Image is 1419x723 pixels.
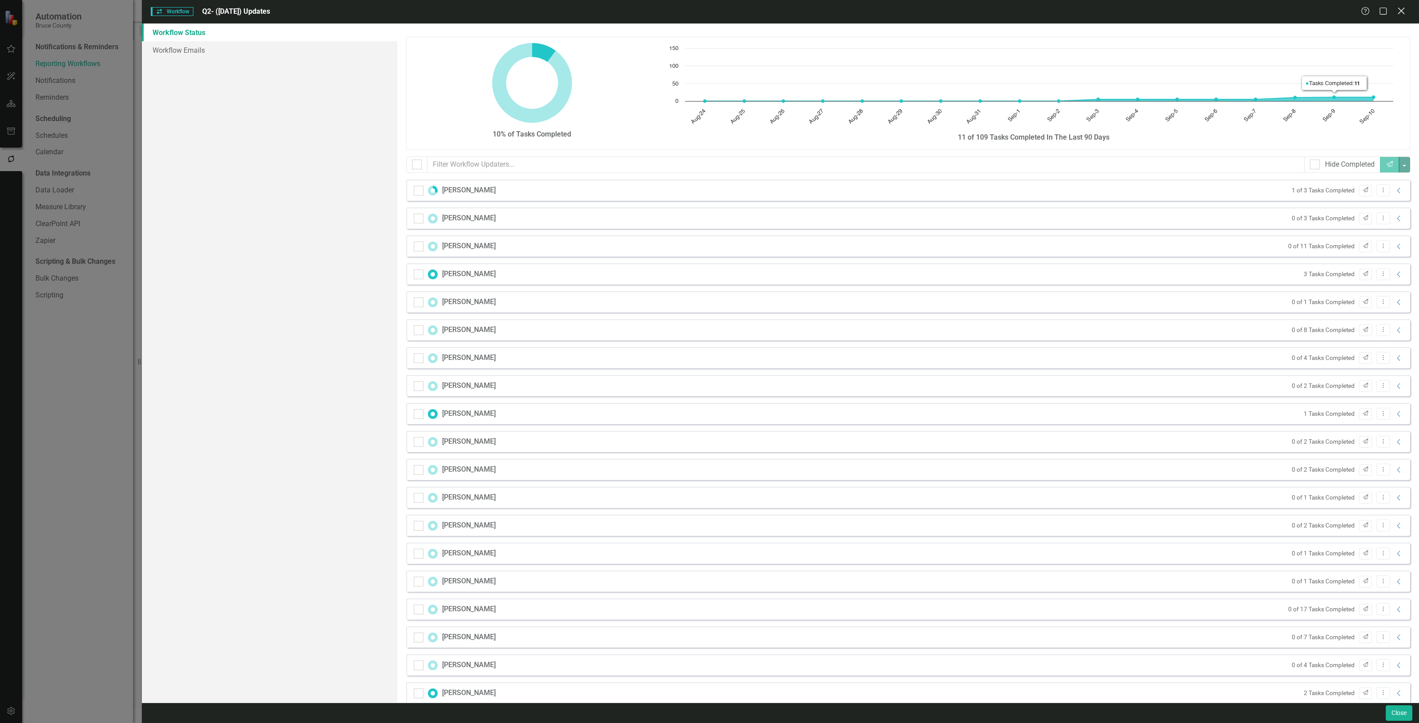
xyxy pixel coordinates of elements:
[978,99,982,103] path: Aug-31, 0. Tasks Completed.
[860,99,864,103] path: Aug-28, 0. Tasks Completed.
[442,604,496,614] div: [PERSON_NAME]
[1292,493,1355,502] small: 0 of 1 Tasks Completed
[742,99,746,103] path: Aug-25, 0. Tasks Completed.
[1292,298,1355,306] small: 0 of 1 Tasks Completed
[1288,605,1355,614] small: 0 of 17 Tasks Completed
[1136,98,1139,101] path: Sep-4, 5. Tasks Completed.
[1386,705,1412,721] button: Close
[1243,108,1258,123] text: Sep-7
[442,353,496,363] div: [PERSON_NAME]
[781,99,785,103] path: Aug-26, 0. Tasks Completed.
[1164,108,1179,123] text: Sep-5
[1288,242,1355,250] small: 0 of 11 Tasks Completed
[703,99,706,103] path: Aug-24, 0. Tasks Completed.
[1125,108,1140,123] text: Sep-4
[442,409,496,419] div: [PERSON_NAME]
[1018,99,1021,103] path: Sep-1, 0. Tasks Completed.
[1292,326,1355,334] small: 0 of 8 Tasks Completed
[1007,108,1021,123] text: Sep-1
[899,99,903,103] path: Aug-29, 0. Tasks Completed.
[1175,98,1179,101] path: Sep-5, 5. Tasks Completed.
[1332,95,1336,99] path: Sep-9, 11. Tasks Completed.
[768,108,785,125] text: Aug-26
[442,632,496,642] div: [PERSON_NAME]
[442,269,496,279] div: [PERSON_NAME]
[672,81,678,87] text: 50
[1254,98,1257,101] path: Sep-7, 5. Tasks Completed.
[1304,689,1355,697] small: 2 Tasks Completed
[427,156,1305,173] input: Filter Workflow Updaters...
[669,63,678,69] text: 100
[847,108,864,125] text: Aug-28
[1304,270,1355,278] small: 3 Tasks Completed
[939,99,942,103] path: Aug-30, 0. Tasks Completed.
[1292,438,1355,446] small: 0 of 2 Tasks Completed
[442,381,496,391] div: [PERSON_NAME]
[442,297,496,307] div: [PERSON_NAME]
[965,108,982,125] text: Aug-31
[1293,96,1297,99] path: Sep-8, 10. Tasks Completed.
[1086,108,1100,123] text: Sep-3
[442,185,496,195] div: [PERSON_NAME]
[1046,108,1061,123] text: Sep-2
[729,108,746,125] text: Aug-25
[1372,95,1375,99] path: Sep-10, 11. Tasks Completed.
[690,108,707,125] text: Aug-24
[442,492,496,503] div: [PERSON_NAME]
[1292,465,1355,474] small: 0 of 2 Tasks Completed
[442,241,496,251] div: [PERSON_NAME]
[442,548,496,559] div: [PERSON_NAME]
[151,7,193,16] span: Workflow
[926,108,943,125] text: Aug-30
[442,576,496,586] div: [PERSON_NAME]
[1304,410,1355,418] small: 1 Tasks Completed
[1203,108,1218,123] text: Sep-6
[1292,633,1355,641] small: 0 of 7 Tasks Completed
[1325,160,1375,170] div: Hide Completed
[1292,549,1355,558] small: 0 of 1 Tasks Completed
[1292,354,1355,362] small: 0 of 4 Tasks Completed
[1292,382,1355,390] small: 0 of 2 Tasks Completed
[1096,98,1100,101] path: Sep-3, 5. Tasks Completed.
[493,130,571,138] strong: 10% of Tasks Completed
[1292,577,1355,586] small: 0 of 1 Tasks Completed
[664,44,1398,133] svg: Interactive chart
[442,325,496,335] div: [PERSON_NAME]
[821,99,824,103] path: Aug-27, 0. Tasks Completed.
[442,660,496,670] div: [PERSON_NAME]
[142,41,397,59] a: Workflow Emails
[1057,99,1060,103] path: Sep-2, 0. Tasks Completed.
[1282,108,1297,123] text: Sep-8
[1321,108,1336,123] text: Sep-9
[1292,521,1355,530] small: 0 of 2 Tasks Completed
[442,437,496,447] div: [PERSON_NAME]
[1292,661,1355,669] small: 0 of 4 Tasks Completed
[1292,186,1355,195] small: 1 of 3 Tasks Completed
[442,213,496,223] div: [PERSON_NAME]
[664,44,1403,133] div: Chart. Highcharts interactive chart.
[675,98,678,104] text: 0
[142,23,397,41] a: Workflow Status
[1214,98,1218,101] path: Sep-6, 5. Tasks Completed.
[442,465,496,475] div: [PERSON_NAME]
[669,46,678,51] text: 150
[808,108,825,125] text: Aug-27
[202,7,270,16] span: Q2- ([DATE]) Updates
[442,688,496,698] div: [PERSON_NAME]
[958,133,1109,141] strong: 11 of 109 Tasks Completed In The Last 90 Days
[1359,108,1376,125] text: Sep-10
[886,108,903,125] text: Aug-29
[442,520,496,531] div: [PERSON_NAME]
[1292,214,1355,223] small: 0 of 3 Tasks Completed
